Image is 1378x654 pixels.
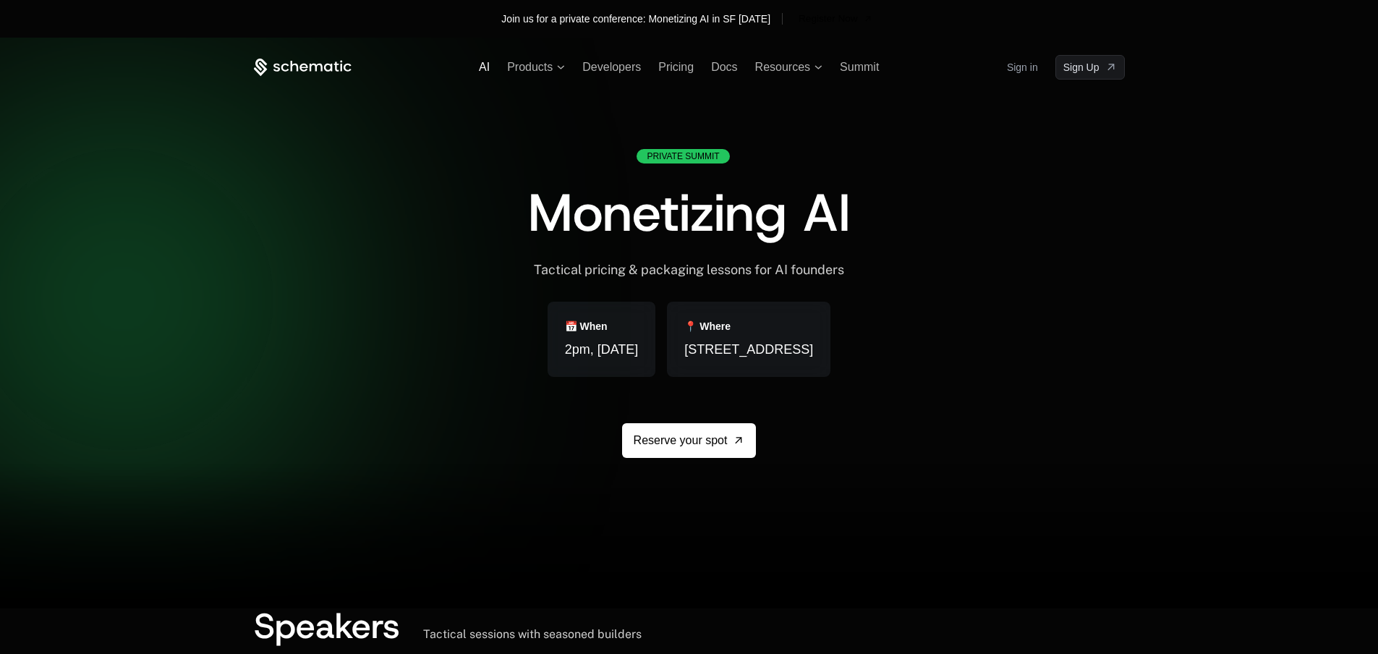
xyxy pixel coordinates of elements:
a: Docs [711,61,737,73]
span: Register Now [799,12,858,26]
div: Tactical sessions with seasoned builders [423,627,642,642]
div: 📍 Where [684,319,731,334]
span: 2pm, [DATE] [565,339,639,360]
span: Sign Up [1063,60,1100,75]
a: [object Object] [794,9,877,29]
div: Tactical pricing & packaging lessons for AI founders [534,262,844,279]
a: Developers [582,61,641,73]
a: [object Object] [1055,55,1125,80]
a: Summit [840,61,879,73]
span: Monetizing AI [528,178,851,247]
a: Reserve your spot [622,423,757,458]
span: Speakers [254,603,400,649]
span: [STREET_ADDRESS] [684,339,813,360]
a: Sign in [1007,56,1038,79]
a: AI [479,61,490,73]
span: Resources [755,61,810,74]
div: Private Summit [637,149,729,163]
a: Pricing [658,61,694,73]
span: Products [507,61,553,74]
div: 📅 When [565,319,608,334]
div: Join us for a private conference: Monetizing AI in SF [DATE] [501,12,770,26]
